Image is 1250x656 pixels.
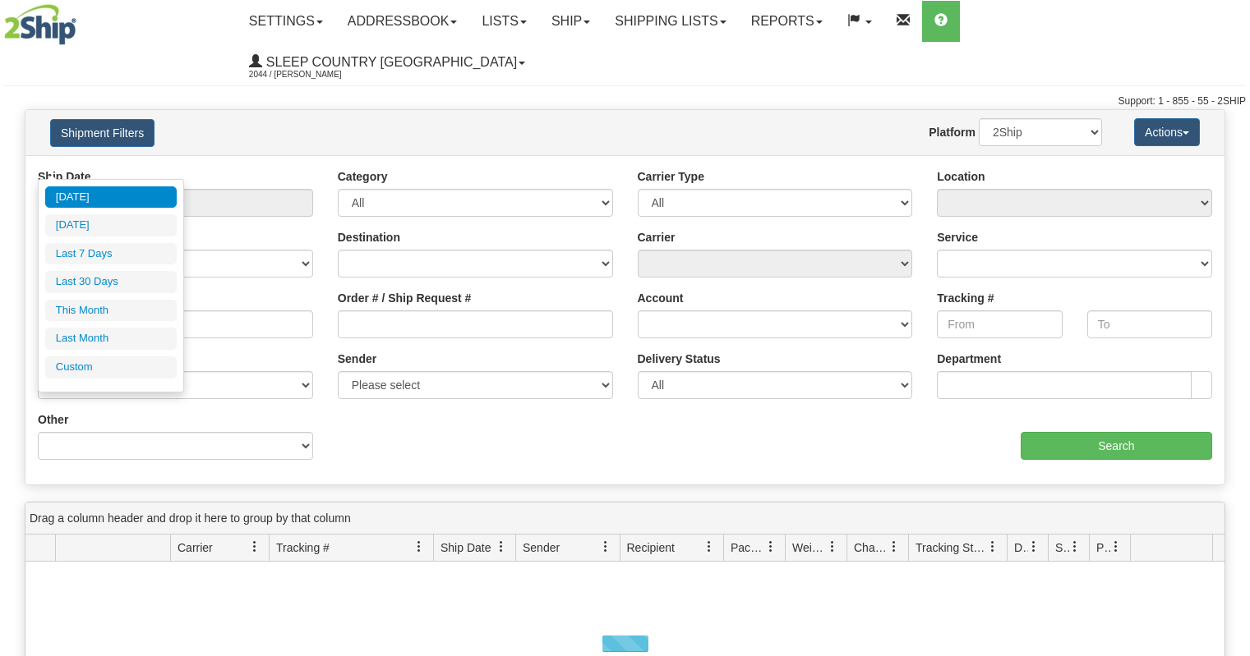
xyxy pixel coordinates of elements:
[638,229,676,245] label: Carrier
[262,55,517,69] span: Sleep Country [GEOGRAPHIC_DATA]
[405,533,433,561] a: Tracking # filter column settings
[731,539,765,556] span: Packages
[276,539,330,556] span: Tracking #
[1021,432,1212,460] input: Search
[237,1,335,42] a: Settings
[627,539,675,556] span: Recipient
[45,328,177,350] li: Last Month
[854,539,888,556] span: Charge
[45,186,177,209] li: [DATE]
[880,533,908,561] a: Charge filter column settings
[937,310,1062,338] input: From
[338,229,400,245] label: Destination
[1020,533,1048,561] a: Delivery Status filter column settings
[335,1,470,42] a: Addressbook
[1061,533,1089,561] a: Shipment Issues filter column settings
[523,539,560,556] span: Sender
[937,168,985,185] label: Location
[38,411,68,428] label: Other
[539,1,602,42] a: Ship
[1096,539,1110,556] span: Pickup Status
[45,214,177,236] li: [DATE]
[45,356,177,378] li: Custom
[45,300,177,322] li: This Month
[178,539,213,556] span: Carrier
[819,533,846,561] a: Weight filter column settings
[338,351,376,367] label: Sender
[338,168,388,185] label: Category
[979,533,1007,561] a: Tracking Status filter column settings
[916,539,987,556] span: Tracking Status
[1087,310,1212,338] input: To
[45,271,177,293] li: Last 30 Days
[638,351,721,367] label: Delivery Status
[792,539,827,556] span: Weight
[241,533,269,561] a: Carrier filter column settings
[249,67,372,83] span: 2044 / [PERSON_NAME]
[25,502,1225,534] div: grid grouping header
[38,168,91,185] label: Ship Date
[237,42,537,83] a: Sleep Country [GEOGRAPHIC_DATA] 2044 / [PERSON_NAME]
[1212,244,1248,411] iframe: chat widget
[602,1,738,42] a: Shipping lists
[695,533,723,561] a: Recipient filter column settings
[757,533,785,561] a: Packages filter column settings
[937,229,978,245] label: Service
[487,533,515,561] a: Ship Date filter column settings
[739,1,835,42] a: Reports
[929,124,976,140] label: Platform
[338,290,472,306] label: Order # / Ship Request #
[45,243,177,265] li: Last 7 Days
[440,539,491,556] span: Ship Date
[638,290,684,306] label: Account
[1102,533,1130,561] a: Pickup Status filter column settings
[592,533,620,561] a: Sender filter column settings
[937,351,1001,367] label: Department
[937,290,994,306] label: Tracking #
[469,1,538,42] a: Lists
[638,168,704,185] label: Carrier Type
[1014,539,1028,556] span: Delivery Status
[4,4,76,45] img: logo2044.jpg
[1055,539,1069,556] span: Shipment Issues
[1134,118,1200,146] button: Actions
[4,94,1246,108] div: Support: 1 - 855 - 55 - 2SHIP
[50,119,155,147] button: Shipment Filters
